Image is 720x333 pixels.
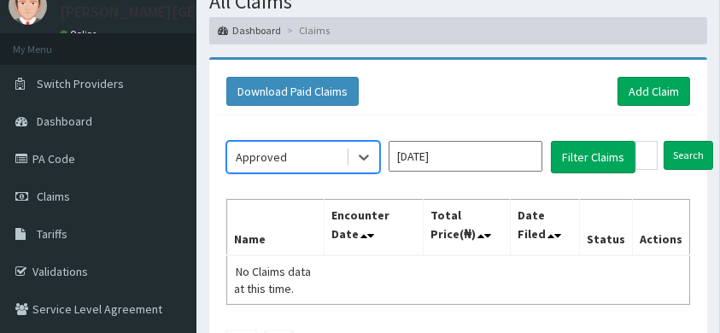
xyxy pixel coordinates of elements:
[635,141,658,170] input: Search by HMO ID
[60,28,101,40] a: Online
[618,77,690,106] a: Add Claim
[551,141,635,173] button: Filter Claims
[37,226,67,242] span: Tariffs
[325,199,424,255] th: Encounter Date
[227,199,325,255] th: Name
[664,141,713,170] input: Search
[218,23,281,38] a: Dashboard
[579,199,632,255] th: Status
[234,264,311,296] span: No Claims data at this time.
[37,114,92,129] span: Dashboard
[423,199,511,255] th: Total Price(₦)
[60,4,313,20] p: [PERSON_NAME][GEOGRAPHIC_DATA]
[236,149,287,166] div: Approved
[37,189,70,204] span: Claims
[632,199,689,255] th: Actions
[389,141,542,172] input: Select Month and Year
[511,199,580,255] th: Date Filed
[283,23,330,38] li: Claims
[226,77,359,106] button: Download Paid Claims
[37,76,124,91] span: Switch Providers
